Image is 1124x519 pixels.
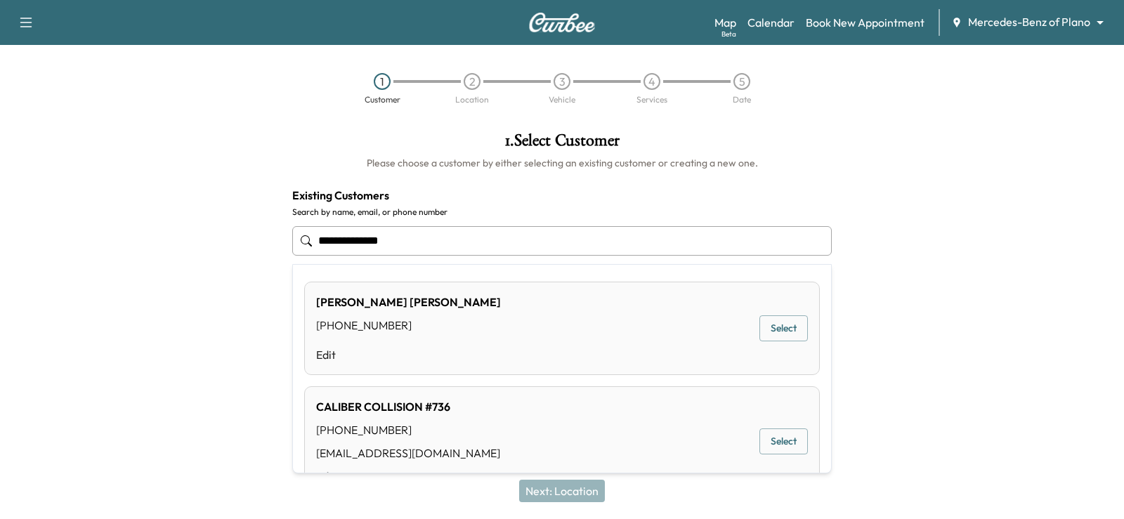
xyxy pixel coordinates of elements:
[374,73,391,90] div: 1
[292,187,832,204] h4: Existing Customers
[292,156,832,170] h6: Please choose a customer by either selecting an existing customer or creating a new one.
[316,398,500,415] div: CALIBER COLLISION #736
[464,73,481,90] div: 2
[316,294,501,310] div: [PERSON_NAME] [PERSON_NAME]
[554,73,570,90] div: 3
[721,29,736,39] div: Beta
[292,206,832,218] label: Search by name, email, or phone number
[316,445,500,461] div: [EMAIL_ADDRESS][DOMAIN_NAME]
[549,96,575,104] div: Vehicle
[733,96,751,104] div: Date
[528,13,596,32] img: Curbee Logo
[759,315,808,341] button: Select
[636,96,667,104] div: Services
[316,468,500,485] a: Edit
[316,421,500,438] div: [PHONE_NUMBER]
[759,428,808,454] button: Select
[733,73,750,90] div: 5
[292,132,832,156] h1: 1 . Select Customer
[643,73,660,90] div: 4
[806,14,924,31] a: Book New Appointment
[316,346,501,363] a: Edit
[968,14,1090,30] span: Mercedes-Benz of Plano
[747,14,795,31] a: Calendar
[365,96,400,104] div: Customer
[714,14,736,31] a: MapBeta
[316,317,501,334] div: [PHONE_NUMBER]
[455,96,489,104] div: Location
